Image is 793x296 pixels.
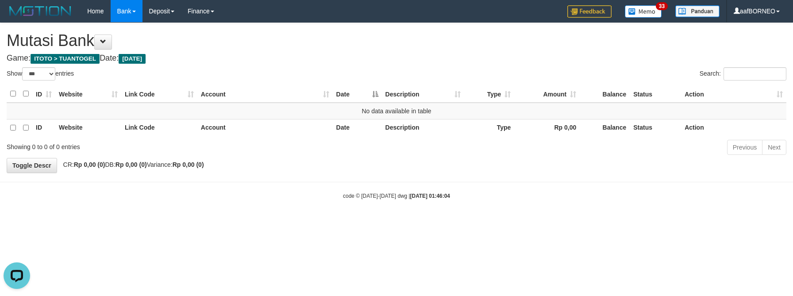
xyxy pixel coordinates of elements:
th: Website [55,119,121,136]
strong: [DATE] 01:46:04 [410,193,450,199]
span: [DATE] [119,54,146,64]
th: Amount: activate to sort column ascending [514,85,580,103]
th: Action [681,119,786,136]
td: No data available in table [7,103,786,119]
button: Open LiveChat chat widget [4,4,30,30]
select: Showentries [22,67,55,81]
h4: Game: Date: [7,54,786,63]
span: ITOTO > TUANTOGEL [31,54,100,64]
h1: Mutasi Bank [7,32,786,50]
span: CR: DB: Variance: [59,161,204,168]
th: Status [630,119,681,136]
th: Status [630,85,681,103]
img: Feedback.jpg [567,5,612,18]
th: Account: activate to sort column ascending [197,85,333,103]
a: Next [762,140,786,155]
th: Type [464,119,514,136]
small: code © [DATE]-[DATE] dwg | [343,193,450,199]
input: Search: [724,67,786,81]
th: Date: activate to sort column descending [333,85,382,103]
strong: Rp 0,00 (0) [173,161,204,168]
strong: Rp 0,00 (0) [74,161,105,168]
a: Previous [727,140,762,155]
img: MOTION_logo.png [7,4,74,18]
th: Balance [580,119,630,136]
th: Action: activate to sort column ascending [681,85,786,103]
th: Date [333,119,382,136]
th: ID: activate to sort column ascending [32,85,55,103]
img: Button%20Memo.svg [625,5,662,18]
th: ID [32,119,55,136]
span: 33 [656,2,668,10]
th: Balance [580,85,630,103]
label: Show entries [7,67,74,81]
th: Account [197,119,333,136]
th: Rp 0,00 [514,119,580,136]
div: Showing 0 to 0 of 0 entries [7,139,324,151]
th: Website: activate to sort column ascending [55,85,121,103]
th: Type: activate to sort column ascending [464,85,514,103]
th: Description: activate to sort column ascending [382,85,465,103]
img: panduan.png [675,5,720,17]
th: Link Code [121,119,197,136]
th: Link Code: activate to sort column ascending [121,85,197,103]
label: Search: [700,67,786,81]
a: Toggle Descr [7,158,57,173]
strong: Rp 0,00 (0) [115,161,147,168]
th: Description [382,119,465,136]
